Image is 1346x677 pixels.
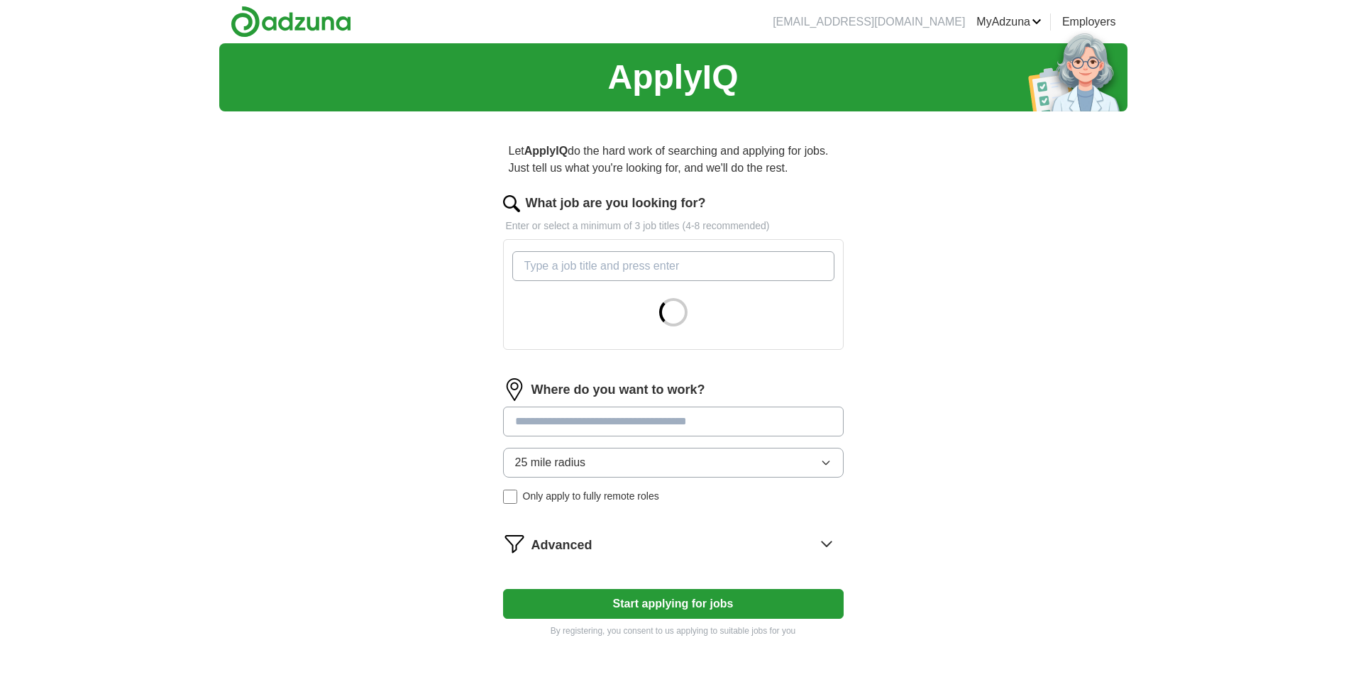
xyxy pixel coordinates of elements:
[503,624,844,637] p: By registering, you consent to us applying to suitable jobs for you
[976,13,1042,31] a: MyAdzuna
[526,194,706,213] label: What job are you looking for?
[515,454,586,471] span: 25 mile radius
[524,145,568,157] strong: ApplyIQ
[503,137,844,182] p: Let do the hard work of searching and applying for jobs. Just tell us what you're looking for, an...
[231,6,351,38] img: Adzuna logo
[773,13,965,31] li: [EMAIL_ADDRESS][DOMAIN_NAME]
[503,448,844,478] button: 25 mile radius
[503,490,517,504] input: Only apply to fully remote roles
[503,589,844,619] button: Start applying for jobs
[503,378,526,401] img: location.png
[503,195,520,212] img: search.png
[503,532,526,555] img: filter
[503,219,844,233] p: Enter or select a minimum of 3 job titles (4-8 recommended)
[523,489,659,504] span: Only apply to fully remote roles
[531,536,592,555] span: Advanced
[512,251,834,281] input: Type a job title and press enter
[1062,13,1116,31] a: Employers
[531,380,705,400] label: Where do you want to work?
[607,52,738,103] h1: ApplyIQ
